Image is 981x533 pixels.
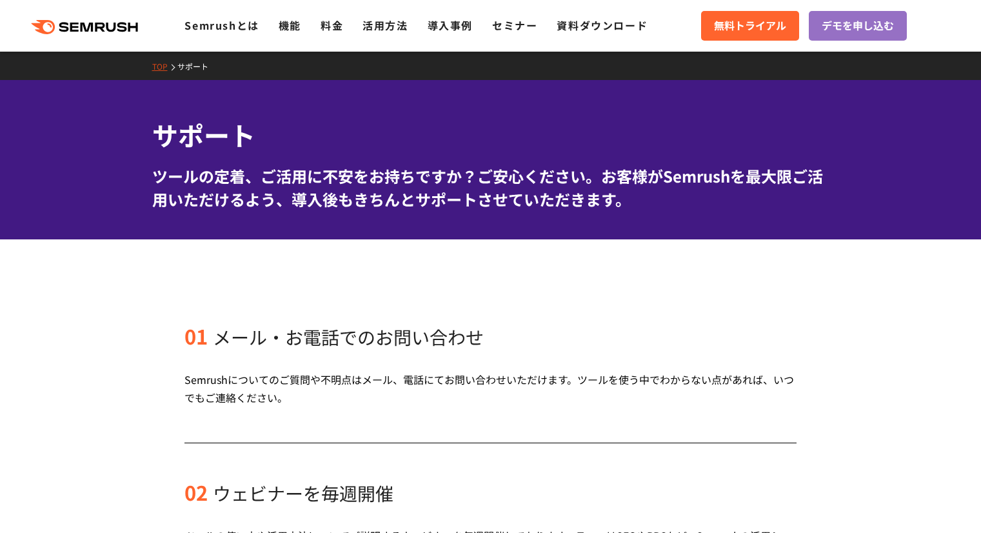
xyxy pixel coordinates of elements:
[492,17,537,33] a: セミナー
[177,61,218,72] a: サポート
[152,61,177,72] a: TOP
[213,324,484,350] span: メール・お電話でのお問い合わせ
[184,478,208,507] span: 02
[184,17,259,33] a: Semrushとは
[184,370,797,407] div: Semrushについてのご質問や不明点はメール、電話にてお問い合わせいただけます。ツールを使う中でわからない点があれば、いつでもご連絡ください。
[822,17,894,34] span: デモを申し込む
[321,17,343,33] a: 料金
[152,116,829,154] h1: サポート
[809,11,907,41] a: デモを申し込む
[701,11,799,41] a: 無料トライアル
[279,17,301,33] a: 機能
[213,480,393,506] span: ウェビナーを毎週開催
[714,17,786,34] span: 無料トライアル
[428,17,473,33] a: 導入事例
[184,321,208,350] span: 01
[557,17,648,33] a: 資料ダウンロード
[362,17,408,33] a: 活用方法
[152,165,829,211] div: ツールの定着、ご活用に不安をお持ちですか？ご安心ください。お客様がSemrushを最大限ご活用いただけるよう、導入後もきちんとサポートさせていただきます。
